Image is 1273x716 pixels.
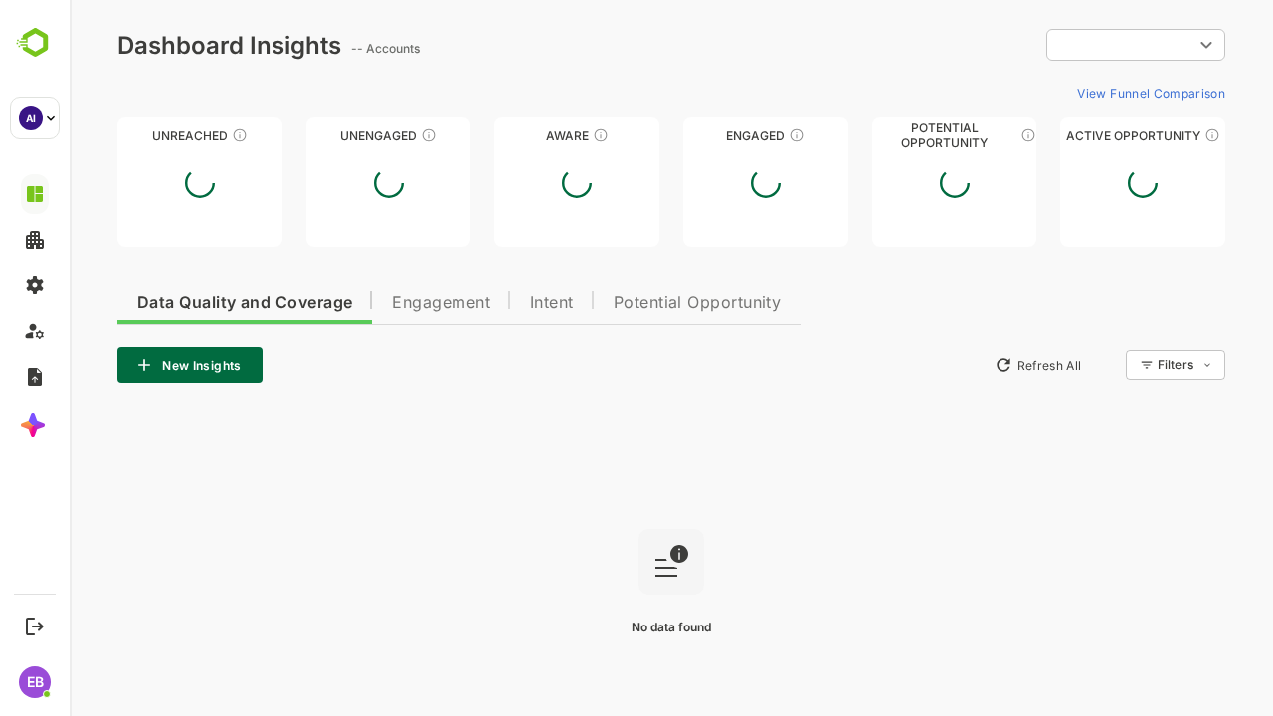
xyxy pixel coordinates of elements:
div: Active Opportunity [991,128,1156,143]
button: View Funnel Comparison [1000,78,1156,109]
button: Logout [21,613,48,639]
div: These accounts are MQAs and can be passed on to Inside Sales [951,127,967,143]
span: Intent [460,295,504,311]
div: Potential Opportunity [803,128,968,143]
div: These accounts have not been engaged with for a defined time period [162,127,178,143]
span: Engagement [322,295,421,311]
div: These accounts are warm, further nurturing would qualify them to MQAs [719,127,735,143]
div: Engaged [614,128,779,143]
button: Refresh All [916,349,1020,381]
div: EB [19,666,51,698]
div: Unreached [48,128,213,143]
span: Potential Opportunity [544,295,712,311]
div: Filters [1086,347,1156,383]
div: Filters [1088,357,1124,372]
span: No data found [562,620,641,634]
span: Data Quality and Coverage [68,295,282,311]
div: Dashboard Insights [48,31,272,60]
ag: -- Accounts [281,41,356,56]
div: These accounts have not shown enough engagement and need nurturing [351,127,367,143]
div: Aware [425,128,590,143]
img: BambooboxLogoMark.f1c84d78b4c51b1a7b5f700c9845e183.svg [10,24,61,62]
div: Unengaged [237,128,402,143]
button: New Insights [48,347,193,383]
div: ​ [977,27,1156,63]
div: These accounts have open opportunities which might be at any of the Sales Stages [1135,127,1151,143]
div: These accounts have just entered the buying cycle and need further nurturing [523,127,539,143]
div: AI [19,106,43,130]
